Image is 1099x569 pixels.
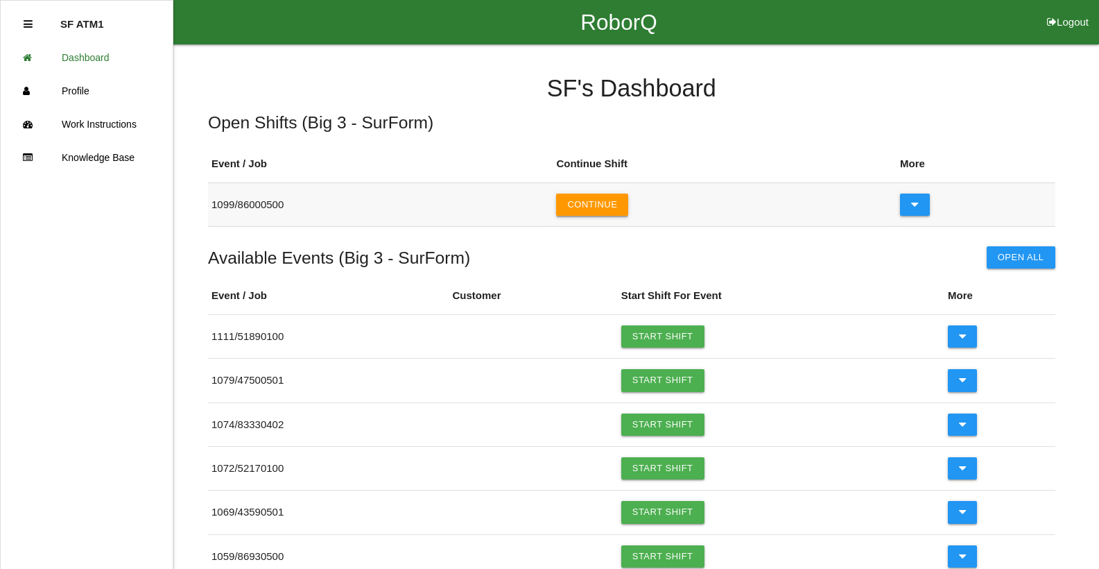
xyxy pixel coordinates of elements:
[621,325,704,348] a: Start Shift
[621,369,704,391] a: Start Shift
[208,248,470,267] h5: Available Events ( Big 3 - SurForm )
[208,314,449,358] td: 1111 / 51890100
[556,194,628,216] button: Continue
[621,545,704,568] a: Start Shift
[1,141,173,174] a: Knowledge Base
[208,113,1055,132] h5: Open Shifts ( Big 3 - SurForm )
[553,146,897,182] th: Continue Shift
[208,146,553,182] th: Event / Job
[60,8,104,30] p: SF ATM1
[208,278,449,314] th: Event / Job
[24,8,33,41] div: Close
[621,457,704,479] a: Start Shift
[621,501,704,523] a: Start Shift
[1,108,173,141] a: Work Instructions
[208,76,1055,102] h4: SF 's Dashboard
[618,278,944,314] th: Start Shift For Event
[208,182,553,226] td: 1099 / 86000500
[987,246,1055,269] button: Open All
[208,491,449,534] td: 1069 / 43590501
[208,359,449,402] td: 1079 / 47500501
[208,402,449,446] td: 1074 / 83330402
[897,146,1055,182] th: More
[621,414,704,436] a: Start Shift
[1,74,173,108] a: Profile
[449,278,617,314] th: Customer
[208,447,449,491] td: 1072 / 52170100
[944,278,1055,314] th: More
[1,41,173,74] a: Dashboard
